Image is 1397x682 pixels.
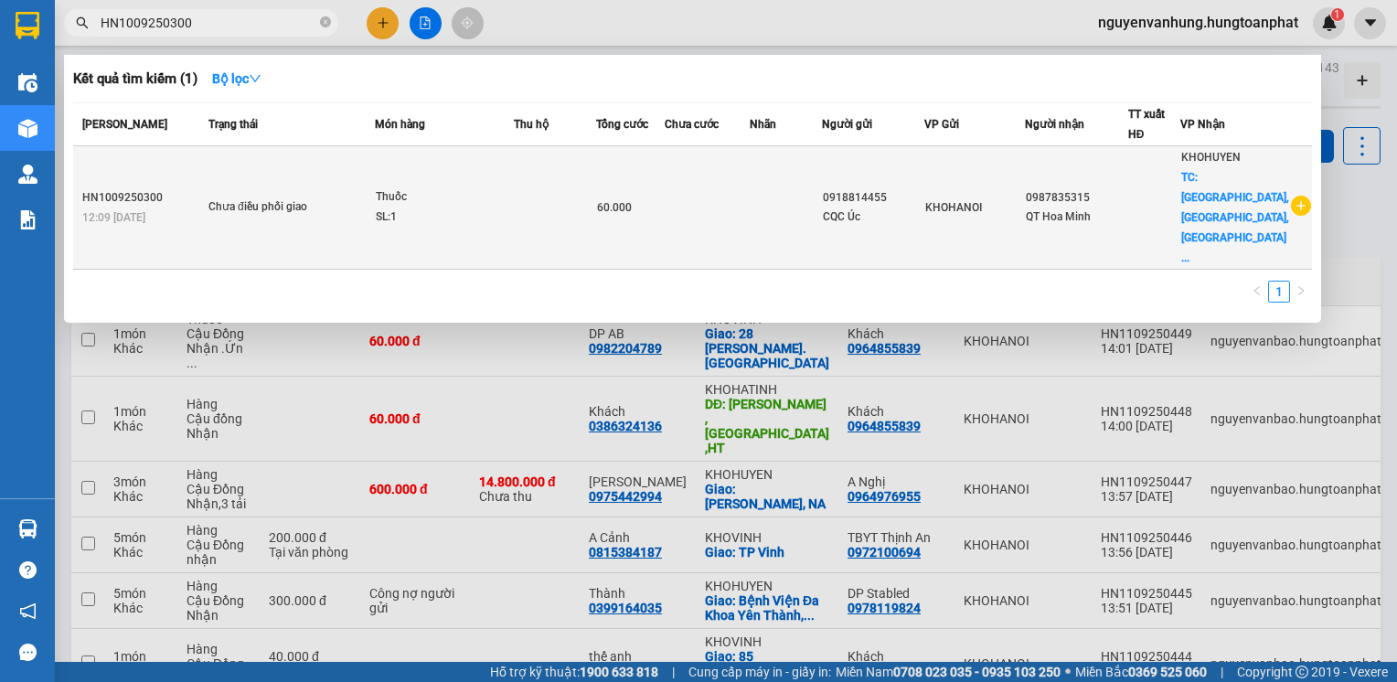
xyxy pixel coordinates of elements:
[19,561,37,579] span: question-circle
[208,197,346,218] div: Chưa điều phối giao
[19,644,37,661] span: message
[1026,188,1126,208] div: 0987835315
[1269,282,1289,302] a: 1
[73,69,197,89] h3: Kết quả tìm kiếm ( 1 )
[1180,118,1225,131] span: VP Nhận
[823,188,923,208] div: 0918814455
[1181,151,1241,164] span: KHOHUYEN
[822,118,872,131] span: Người gửi
[1290,281,1312,303] button: right
[750,118,776,131] span: Nhãn
[1246,281,1268,303] li: Previous Page
[208,118,258,131] span: Trạng thái
[101,13,316,33] input: Tìm tên, số ĐT hoặc mã đơn
[1128,108,1165,141] span: TT xuất HĐ
[320,16,331,27] span: close-circle
[375,118,425,131] span: Món hàng
[1291,196,1311,216] span: plus-circle
[1181,171,1289,264] span: TC: [GEOGRAPHIC_DATA], [GEOGRAPHIC_DATA], [GEOGRAPHIC_DATA] ...
[82,118,167,131] span: [PERSON_NAME]
[1026,208,1126,227] div: QT Hoa Minh
[76,16,89,29] span: search
[197,64,276,93] button: Bộ lọcdown
[18,519,37,538] img: warehouse-icon
[249,72,261,85] span: down
[19,602,37,620] span: notification
[18,165,37,184] img: warehouse-icon
[924,118,959,131] span: VP Gửi
[376,208,513,228] div: SL: 1
[596,118,648,131] span: Tổng cước
[1246,281,1268,303] button: left
[16,12,39,39] img: logo-vxr
[514,118,549,131] span: Thu hộ
[1025,118,1084,131] span: Người nhận
[1252,285,1263,296] span: left
[1290,281,1312,303] li: Next Page
[320,15,331,32] span: close-circle
[1296,285,1306,296] span: right
[925,201,982,214] span: KHOHANOI
[18,210,37,229] img: solution-icon
[82,188,203,208] div: HN1009250300
[823,208,923,227] div: CQC Úc
[1268,281,1290,303] li: 1
[82,211,145,224] span: 12:09 [DATE]
[18,119,37,138] img: warehouse-icon
[18,73,37,92] img: warehouse-icon
[597,201,632,214] span: 60.000
[212,71,261,86] strong: Bộ lọc
[665,118,719,131] span: Chưa cước
[376,187,513,208] div: Thuốc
